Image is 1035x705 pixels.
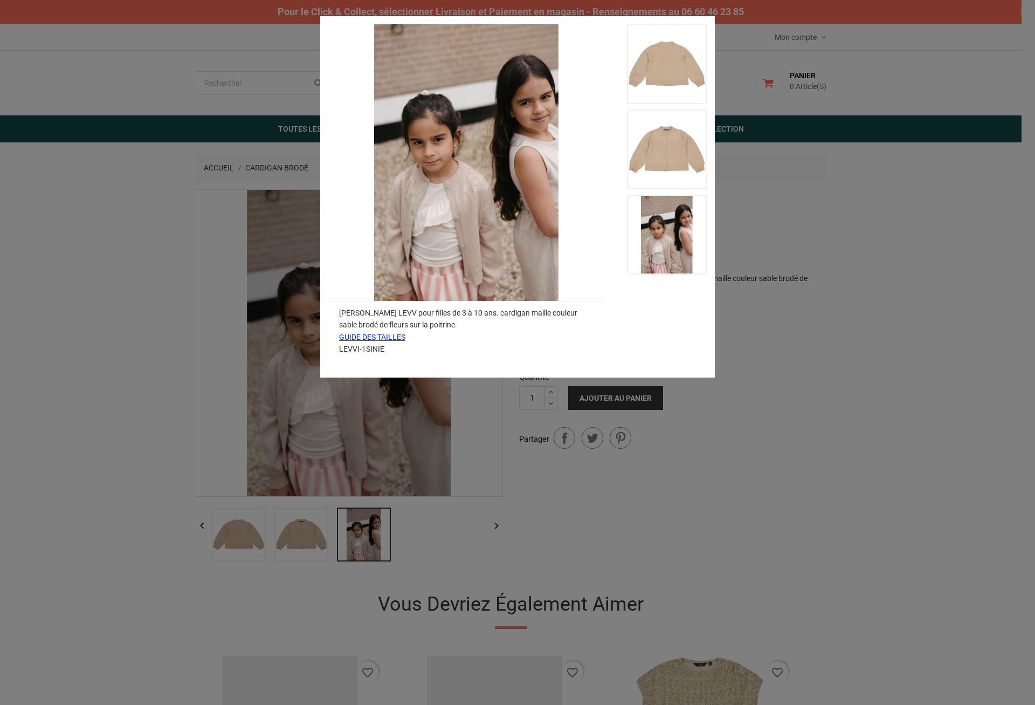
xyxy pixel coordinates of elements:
img: cardigan brodé - LEVV | Jojo&Co : Vêtements enfants - Antibes [627,109,707,189]
p: LEVVI-1SINIE [339,343,594,355]
img: cardigan brodé - LEVV | Jojo&Co : Vêtements enfants - Antibes [627,195,707,275]
a: Guide des Tailles [339,333,405,341]
p: [PERSON_NAME] LEVV pour filles de 3 à 10 ans. cardigan maille couleur sable brodé de fleurs sur l... [339,307,594,331]
img: cardigan brodé - LEVV | Jojo&Co : Vêtements enfants - Antibes [328,24,605,301]
img: cardigan brodé - LEVV | Jojo&Co : Vêtements enfants - Antibes [627,24,707,104]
